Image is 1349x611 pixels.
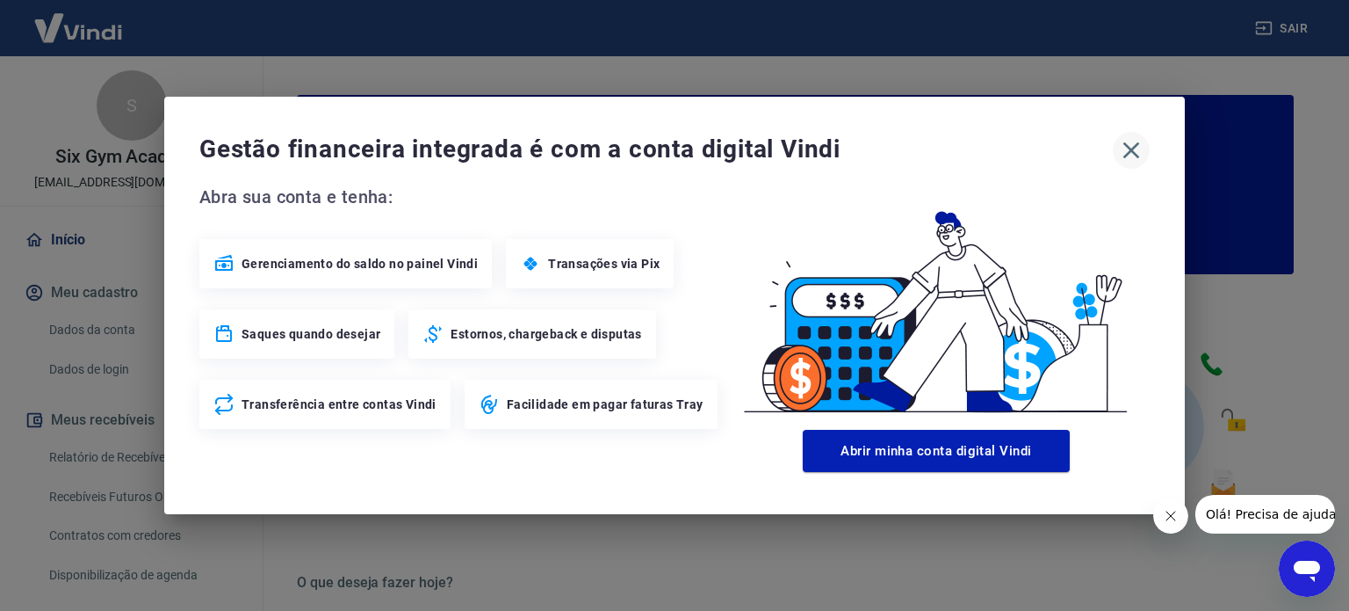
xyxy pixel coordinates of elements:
span: Transferência entre contas Vindi [242,396,436,413]
span: Saques quando desejar [242,325,380,343]
span: Facilidade em pagar faturas Tray [507,396,703,413]
span: Gerenciamento do saldo no painel Vindi [242,255,478,273]
img: Good Billing [723,183,1150,423]
iframe: Fechar mensagem [1153,498,1188,534]
span: Olá! Precisa de ajuda? [11,12,148,26]
span: Gestão financeira integrada é com a conta digital Vindi [199,132,1113,167]
span: Abra sua conta e tenha: [199,183,723,211]
button: Abrir minha conta digital Vindi [803,430,1070,472]
iframe: Mensagem da empresa [1195,495,1335,534]
span: Transações via Pix [548,255,660,273]
iframe: Botão para abrir a janela de mensagens [1279,541,1335,597]
span: Estornos, chargeback e disputas [451,325,641,343]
